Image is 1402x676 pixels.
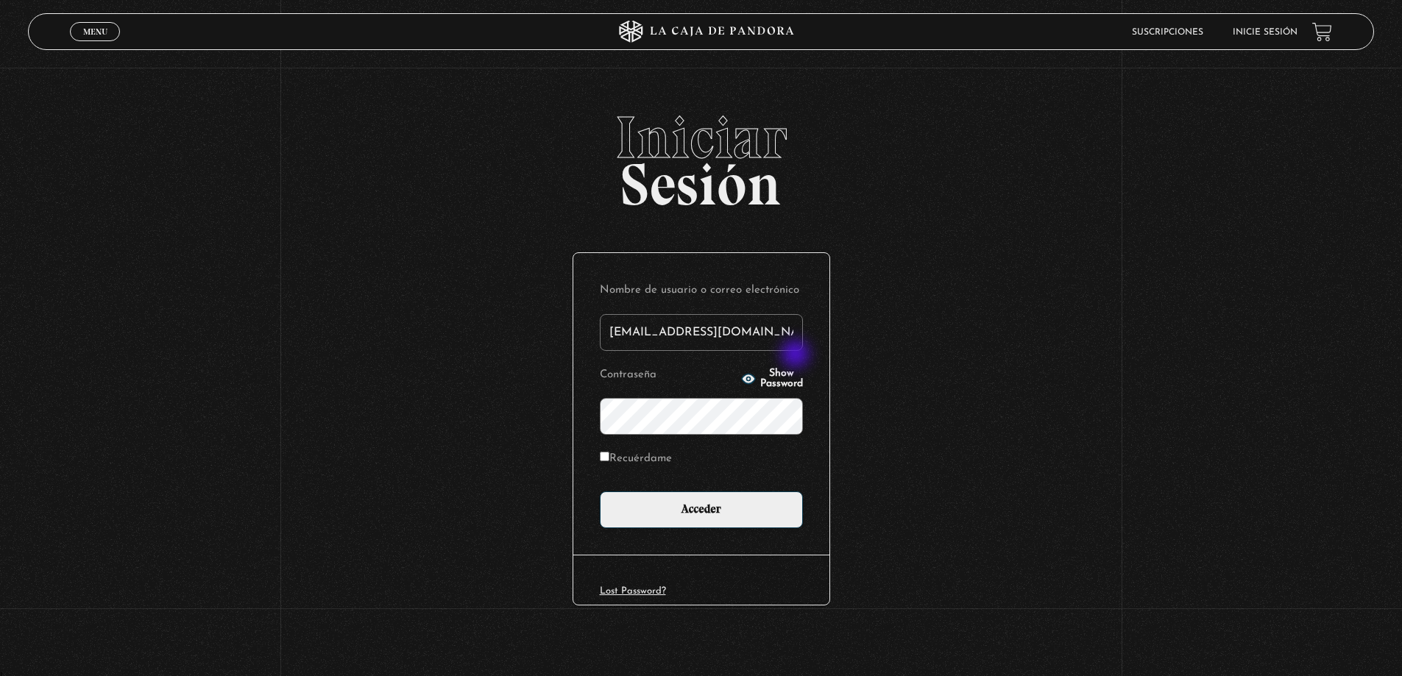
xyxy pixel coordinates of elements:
[600,491,803,528] input: Acceder
[600,364,737,387] label: Contraseña
[28,108,1374,167] span: Iniciar
[28,108,1374,202] h2: Sesión
[83,27,107,36] span: Menu
[1312,22,1332,42] a: View your shopping cart
[600,280,803,302] label: Nombre de usuario o correo electrónico
[760,369,803,389] span: Show Password
[1233,28,1297,37] a: Inicie sesión
[78,40,113,50] span: Cerrar
[741,369,803,389] button: Show Password
[600,448,672,471] label: Recuérdame
[600,586,666,596] a: Lost Password?
[1132,28,1203,37] a: Suscripciones
[600,452,609,461] input: Recuérdame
